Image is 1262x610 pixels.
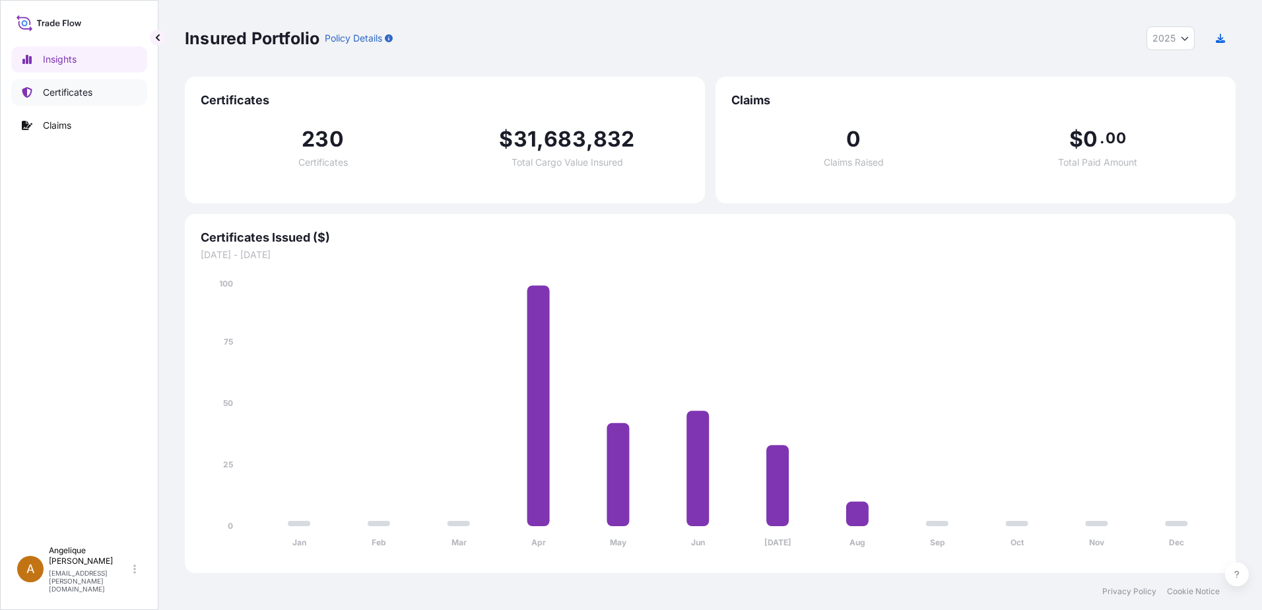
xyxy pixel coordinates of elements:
[930,537,945,547] tspan: Sep
[691,537,705,547] tspan: Jun
[1106,133,1125,143] span: 00
[1011,537,1024,547] tspan: Oct
[372,537,386,547] tspan: Feb
[1100,133,1104,143] span: .
[201,230,1220,246] span: Certificates Issued ($)
[223,398,233,408] tspan: 50
[1102,586,1156,597] a: Privacy Policy
[499,129,513,150] span: $
[593,129,635,150] span: 832
[1167,586,1220,597] a: Cookie Notice
[731,92,1220,108] span: Claims
[43,119,71,132] p: Claims
[11,79,147,106] a: Certificates
[1152,32,1176,45] span: 2025
[1083,129,1098,150] span: 0
[512,158,623,167] span: Total Cargo Value Insured
[228,521,233,531] tspan: 0
[201,248,1220,261] span: [DATE] - [DATE]
[1146,26,1195,50] button: Year Selector
[224,337,233,347] tspan: 75
[1169,537,1184,547] tspan: Dec
[49,545,131,566] p: Angelique [PERSON_NAME]
[1058,158,1137,167] span: Total Paid Amount
[26,562,34,576] span: A
[49,569,131,593] p: [EMAIL_ADDRESS][PERSON_NAME][DOMAIN_NAME]
[586,129,593,150] span: ,
[531,537,546,547] tspan: Apr
[514,129,537,150] span: 31
[849,537,865,547] tspan: Aug
[1089,537,1105,547] tspan: Nov
[764,537,791,547] tspan: [DATE]
[451,537,467,547] tspan: Mar
[1069,129,1083,150] span: $
[185,28,319,49] p: Insured Portfolio
[11,46,147,73] a: Insights
[219,279,233,288] tspan: 100
[610,537,627,547] tspan: May
[43,86,92,99] p: Certificates
[292,537,306,547] tspan: Jan
[11,112,147,139] a: Claims
[846,129,861,150] span: 0
[824,158,884,167] span: Claims Raised
[223,459,233,469] tspan: 25
[544,129,586,150] span: 683
[537,129,544,150] span: ,
[302,129,344,150] span: 230
[325,32,382,45] p: Policy Details
[201,92,689,108] span: Certificates
[43,53,77,66] p: Insights
[298,158,348,167] span: Certificates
